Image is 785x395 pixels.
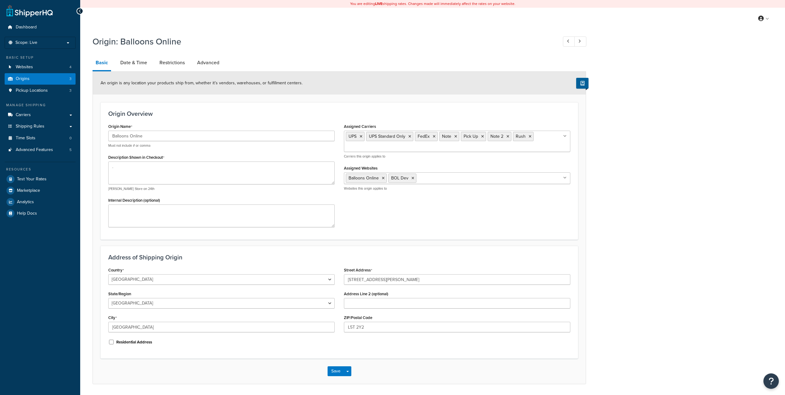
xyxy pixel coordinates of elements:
span: 0 [69,136,72,141]
a: Previous Record [563,36,575,47]
a: Advanced [194,55,222,70]
a: Advanced Features5 [5,144,76,156]
h3: Address of Shipping Origin [108,254,570,261]
a: Analytics [5,196,76,208]
p: [PERSON_NAME] Store on 24th [108,187,335,191]
a: Shipping Rules [5,121,76,132]
span: 4 [69,65,72,70]
span: FedEx [418,133,430,140]
button: Open Resource Center [763,373,779,389]
label: State/Region [108,292,131,296]
span: Dashboard [16,25,37,30]
label: Country [108,268,124,273]
span: BOL Dev [391,175,408,181]
textarea: . [108,162,335,184]
b: LIVE [375,1,382,6]
label: Street Address [344,268,372,273]
span: Note [442,133,451,140]
label: Address Line 2 (optional) [344,292,388,296]
div: Manage Shipping [5,103,76,108]
div: Basic Setup [5,55,76,60]
span: Advanced Features [16,147,53,153]
span: Analytics [17,200,34,205]
a: Carriers [5,109,76,121]
span: 5 [69,147,72,153]
span: Carriers [16,112,31,118]
span: 3 [69,88,72,93]
label: Assigned Websites [344,166,378,170]
li: Pickup Locations [5,85,76,96]
li: Origins [5,73,76,85]
a: Date & Time [117,55,150,70]
a: Time Slots0 [5,132,76,144]
li: Websites [5,61,76,73]
h1: Origin: Balloons Online [93,36,552,48]
span: Pick Up [464,133,478,140]
span: Websites [16,65,33,70]
span: Test Your Rates [17,177,47,182]
p: Must not include # or comma [108,143,335,148]
span: Marketplace [17,188,40,193]
span: Balloons Online [349,175,379,181]
a: Test Your Rates [5,174,76,185]
label: Residential Address [116,339,152,345]
span: Rush [516,133,526,140]
span: Note 2 [490,133,503,140]
span: Scope: Live [15,40,37,45]
a: Websites4 [5,61,76,73]
span: Help Docs [17,211,37,216]
span: Time Slots [16,136,35,141]
span: 3 [69,76,72,82]
button: Save [328,366,344,376]
label: ZIP/Postal Code [344,315,372,320]
p: Carriers this origin applies to [344,154,570,159]
a: Marketplace [5,185,76,196]
label: Description Shown in Checkout [108,155,164,160]
a: Help Docs [5,208,76,219]
div: Resources [5,167,76,172]
a: Next Record [574,36,586,47]
a: Dashboard [5,22,76,33]
span: UPS Standard Only [369,133,405,140]
label: Internal Description (optional) [108,198,160,203]
span: Shipping Rules [16,124,44,129]
span: An origin is any location your products ship from, whether it’s vendors, warehouses, or fulfillme... [101,80,303,86]
label: Assigned Carriers [344,124,376,129]
label: Origin Name [108,124,132,129]
a: Pickup Locations3 [5,85,76,96]
label: City [108,315,117,320]
a: Restrictions [156,55,188,70]
li: Advanced Features [5,144,76,156]
span: Pickup Locations [16,88,48,93]
span: UPS [349,133,357,140]
a: Basic [93,55,111,71]
a: Origins3 [5,73,76,85]
h3: Origin Overview [108,110,570,117]
li: Time Slots [5,132,76,144]
span: Origins [16,76,30,82]
p: Websites this origin applies to [344,186,570,191]
button: Show Help Docs [576,78,589,89]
